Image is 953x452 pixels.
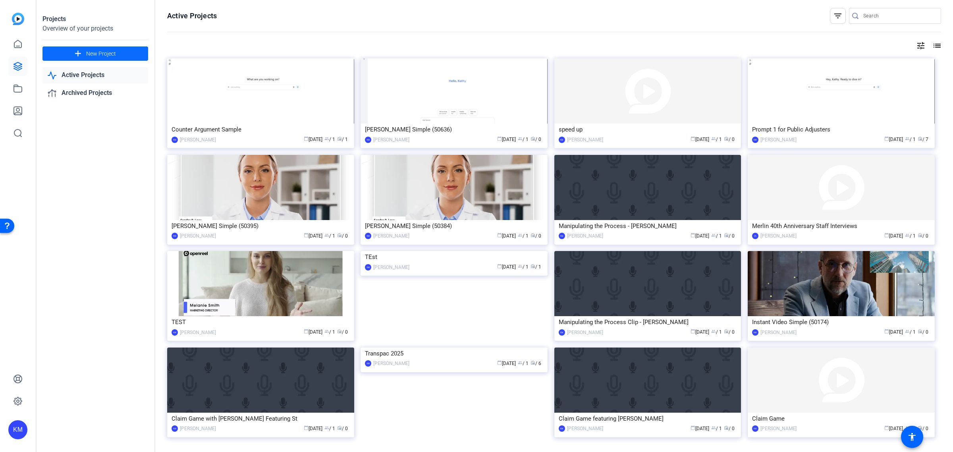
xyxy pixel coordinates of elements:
[373,232,409,240] div: [PERSON_NAME]
[691,233,709,239] span: [DATE]
[760,136,797,144] div: [PERSON_NAME]
[905,233,910,238] span: group
[531,137,541,142] span: / 0
[373,359,409,367] div: [PERSON_NAME]
[905,425,910,430] span: group
[752,137,758,143] div: KM
[918,137,928,142] span: / 7
[724,137,735,142] span: / 0
[497,233,502,238] span: calendar_today
[365,124,543,135] div: [PERSON_NAME] Simple (50636)
[559,329,565,336] div: KM
[905,329,916,335] span: / 1
[918,136,922,141] span: radio
[559,233,565,239] div: KM
[752,329,758,336] div: KM
[12,13,24,25] img: blue-gradient.svg
[724,425,729,430] span: radio
[918,426,928,431] span: / 0
[916,41,926,50] mat-icon: tune
[8,420,27,439] div: KM
[884,233,889,238] span: calendar_today
[691,136,695,141] span: calendar_today
[531,233,541,239] span: / 0
[304,233,322,239] span: [DATE]
[711,137,722,142] span: / 1
[884,136,889,141] span: calendar_today
[180,425,216,433] div: [PERSON_NAME]
[518,361,529,366] span: / 1
[567,232,603,240] div: [PERSON_NAME]
[918,233,928,239] span: / 0
[324,137,335,142] span: / 1
[337,329,342,334] span: radio
[324,426,335,431] span: / 1
[531,136,535,141] span: radio
[497,137,516,142] span: [DATE]
[304,425,309,430] span: calendar_today
[518,264,529,270] span: / 1
[518,233,529,239] span: / 1
[711,425,716,430] span: group
[760,232,797,240] div: [PERSON_NAME]
[337,426,348,431] span: / 0
[497,361,516,366] span: [DATE]
[567,425,603,433] div: [PERSON_NAME]
[324,329,335,335] span: / 1
[365,233,371,239] div: KM
[752,220,930,232] div: Merlin 40th Anniversary Staff Interviews
[324,425,329,430] span: group
[497,233,516,239] span: [DATE]
[518,360,523,365] span: group
[724,233,729,238] span: radio
[172,233,178,239] div: KM
[884,425,889,430] span: calendar_today
[724,136,729,141] span: radio
[884,233,903,239] span: [DATE]
[180,328,216,336] div: [PERSON_NAME]
[724,233,735,239] span: / 0
[752,413,930,425] div: Claim Game
[691,425,695,430] span: calendar_today
[324,329,329,334] span: group
[711,233,722,239] span: / 1
[518,264,523,268] span: group
[304,329,322,335] span: [DATE]
[518,233,523,238] span: group
[497,360,502,365] span: calendar_today
[172,329,178,336] div: KM
[304,233,309,238] span: calendar_today
[691,329,709,335] span: [DATE]
[559,124,737,135] div: speed up
[167,11,217,21] h1: Active Projects
[304,137,322,142] span: [DATE]
[711,426,722,431] span: / 1
[691,329,695,334] span: calendar_today
[324,136,329,141] span: group
[559,220,737,232] div: Manipulating the Process - [PERSON_NAME]
[324,233,335,239] span: / 1
[365,264,371,270] div: KM
[42,67,148,83] a: Active Projects
[833,11,843,21] mat-icon: filter_list
[337,233,342,238] span: radio
[172,413,350,425] div: Claim Game with [PERSON_NAME] Featuring St
[172,124,350,135] div: Counter Argument Sample
[304,329,309,334] span: calendar_today
[337,137,348,142] span: / 1
[73,49,83,59] mat-icon: add
[373,136,409,144] div: [PERSON_NAME]
[905,136,910,141] span: group
[760,425,797,433] div: [PERSON_NAME]
[304,136,309,141] span: calendar_today
[324,233,329,238] span: group
[531,264,541,270] span: / 1
[373,263,409,271] div: [PERSON_NAME]
[42,46,148,61] button: New Project
[531,360,535,365] span: radio
[86,50,116,58] span: New Project
[518,137,529,142] span: / 1
[711,136,716,141] span: group
[172,316,350,328] div: TEST
[497,264,502,268] span: calendar_today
